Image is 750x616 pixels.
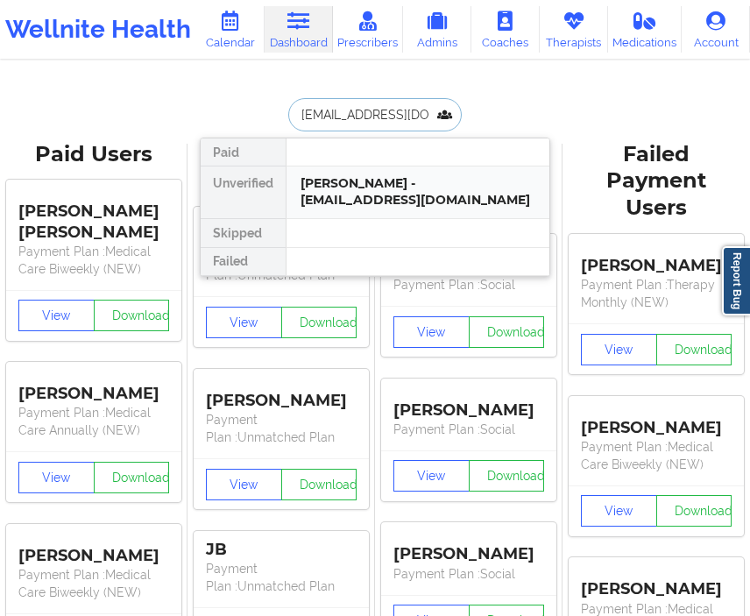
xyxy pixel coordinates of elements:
a: Therapists [540,6,608,53]
div: Failed Payment Users [575,141,738,223]
p: Payment Plan : Social [393,276,544,294]
div: [PERSON_NAME] [393,532,544,565]
a: Dashboard [265,6,333,53]
p: Payment Plan : Medical Care Annually (NEW) [18,404,169,439]
div: [PERSON_NAME] [PERSON_NAME] [18,189,169,243]
div: [PERSON_NAME] [393,387,544,421]
button: Download [281,307,357,338]
div: [PERSON_NAME] - [EMAIL_ADDRESS][DOMAIN_NAME] [301,175,535,208]
div: [PERSON_NAME] [581,243,732,276]
p: Payment Plan : Medical Care Biweekly (NEW) [18,566,169,601]
a: Report Bug [722,246,750,315]
div: Unverified [201,166,286,219]
div: Failed [201,248,286,276]
a: Admins [403,6,471,53]
a: Account [682,6,750,53]
div: [PERSON_NAME] [18,533,169,566]
button: Download [281,469,357,500]
div: JB [206,540,357,560]
a: Calendar [196,6,265,53]
button: View [393,460,470,492]
button: Download [469,460,545,492]
a: Medications [608,6,682,53]
div: [PERSON_NAME] [18,371,169,404]
button: Download [94,300,170,331]
button: View [18,462,95,493]
p: Payment Plan : Unmatched Plan [206,411,357,446]
a: Coaches [471,6,540,53]
p: Payment Plan : Therapy Monthly (NEW) [581,276,732,311]
p: Payment Plan : Unmatched Plan [206,560,357,595]
a: Prescribers [333,6,403,53]
button: View [581,334,657,365]
p: Payment Plan : Medical Care Biweekly (NEW) [18,243,169,278]
p: Payment Plan : Medical Care Biweekly (NEW) [581,438,732,473]
button: View [206,469,282,500]
div: Paid Users [12,141,175,168]
p: Payment Plan : Social [393,565,544,583]
button: View [18,300,95,331]
div: [PERSON_NAME] [581,567,732,600]
div: Skipped [201,219,286,247]
button: Download [656,495,732,527]
div: [PERSON_NAME] [206,378,357,411]
button: View [206,307,282,338]
p: Payment Plan : Social [393,421,544,438]
button: View [581,495,657,527]
button: View [393,316,470,348]
div: [PERSON_NAME] [581,405,732,438]
button: Download [94,462,170,493]
button: Download [656,334,732,365]
button: Download [469,316,545,348]
div: Paid [201,138,286,166]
